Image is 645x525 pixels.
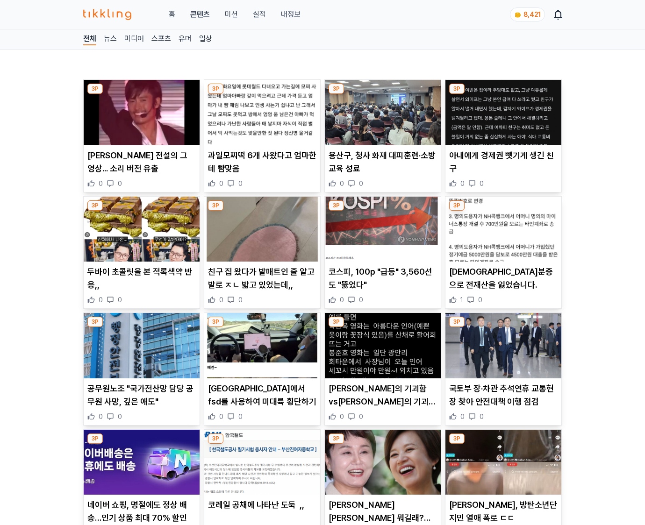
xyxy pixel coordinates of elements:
p: 아내에게 경제권 뺏기게 생긴 친구 [449,149,558,175]
span: 0 [99,295,103,305]
span: 0 [480,412,484,421]
p: 코레일 공채에 나타난 도둑 ,, [208,498,316,511]
span: 0 [118,179,122,188]
div: 3P 용산구, 청사 화재 대피훈련·소방교육 성료 용산구, 청사 화재 대피훈련·소방교육 성료 0 0 [324,79,441,192]
span: 0 [99,179,103,188]
img: 국토부 장·차관 추석연휴 교통현장 찾아 안전대책 이행 점검 [445,313,561,378]
p: [PERSON_NAME] 전설의 그 영상... 소리 버전 유출 [87,149,196,175]
span: 1 [460,295,463,305]
div: 3P 아내에게 경제권 뺏기게 생긴 친구 아내에게 경제권 뺏기게 생긴 친구 0 0 [445,79,562,192]
div: 3P [449,317,465,327]
div: 3P 공무원노조 "국가전산망 담당 공무원 사망, 깊은 애도" 공무원노조 "국가전산망 담당 공무원 사망, 깊은 애도" 0 0 [83,312,200,426]
p: 공무원노조 "국가전산망 담당 공무원 사망, 깊은 애도" [87,382,196,408]
div: 3P [208,433,223,444]
div: 3P 두바이 초콜릿을 본 적록색약 반응,, 두바이 초콜릿을 본 적록색약 반응,, 0 0 [83,196,200,309]
span: 0 [99,412,103,421]
p: 용산구, 청사 화재 대피훈련·소방교육 성료 [329,149,437,175]
span: 0 [480,179,484,188]
img: 이병헌 전설의 그 영상... 소리 버전 유출 [84,80,200,145]
div: 3P [208,84,223,94]
span: 0 [359,179,363,188]
img: 코레일 공채에 나타난 도둑 ,, [204,430,320,495]
img: 용산구, 청사 화재 대피훈련·소방교육 성료 [325,80,441,145]
a: 일상 [199,33,212,45]
a: 뉴스 [104,33,117,45]
div: 3P 박찬욱의 기괴함vs봉준호의 기괴함 ,, [PERSON_NAME]의 기괴함vs[PERSON_NAME]의 기괴함 ,, 0 0 [324,312,441,426]
span: 0 [219,179,223,188]
span: 0 [340,412,344,421]
a: 콘텐츠 [190,9,210,20]
div: 3P 국토부 장·차관 추석연휴 교통현장 찾아 안전대책 이행 점검 국토부 장·차관 추석연휴 교통현장 찾아 안전대책 이행 점검 0 0 [445,312,562,426]
a: coin 8,421 [510,7,543,21]
span: 0 [460,179,465,188]
a: 전체 [83,33,96,45]
div: 3P [449,84,465,94]
div: 3P [87,317,103,327]
div: 3P [87,200,103,211]
a: 스포츠 [151,33,171,45]
img: 네이버 쇼핑, 명절에도 정상 배송…인기 상품 최대 70% 할인 [84,430,200,495]
p: [PERSON_NAME], 방탄소년단 지민 열애 폭로 ㄷㄷ [449,498,558,525]
div: 3P [329,84,344,94]
div: 3P 코스피, 100p "급등" 3,560선도 "뚫었다" 코스피, 100p "급등" 3,560선도 "뚫었다" 0 0 [324,196,441,309]
p: [PERSON_NAME]의 기괴함vs[PERSON_NAME]의 기괴함 ,, [329,382,437,408]
a: 유머 [179,33,192,45]
img: 송다은, 방탄소년단 지민 열애 폭로 ㄷㄷ [445,430,561,495]
span: 0 [238,412,243,421]
a: 실적 [253,9,266,20]
p: [GEOGRAPHIC_DATA]에서 fsd를 사용하여 미대륙 횡단하기 [208,382,316,408]
div: 3P [87,84,103,94]
span: 8,421 [523,11,541,18]
span: 0 [219,295,223,305]
div: 3P [329,200,344,211]
div: 3P [449,200,465,211]
img: 박미선 병명 뭐길래? 이경실 "잘 견디고 있지, 허망해 말고" 의미심장 글 화제 (+투병, 건강, 암) [325,430,441,495]
div: 3P [449,433,465,444]
img: 과일모찌떡 6개 사왔다고 엄마한테 뺨맞음 [204,80,320,145]
div: 3P 이병헌 전설의 그 영상... 소리 버전 유출 [PERSON_NAME] 전설의 그 영상... 소리 버전 유출 0 0 [83,79,200,192]
span: 0 [118,412,122,421]
span: 0 [340,295,344,305]
img: 두바이 초콜릿을 본 적록색약 반응,, [84,197,200,262]
p: 코스피, 100p "급등" 3,560선도 "뚫었다" [329,265,437,291]
p: 국토부 장·차관 추석연휴 교통현장 찾아 안전대책 이행 점검 [449,382,558,408]
span: 0 [238,179,243,188]
a: 미디어 [124,33,144,45]
span: 0 [340,179,344,188]
div: 3P [208,200,223,211]
div: 3P [329,317,344,327]
img: 미국에서 fsd를 사용하여 미대륙 횡단하기 [204,313,320,378]
div: 3P 친구 집 왔다가 발매트인 줄 알고 발로 ㅈㄴ 밟고 있었는데,, 친구 집 왔다가 발매트인 줄 알고 발로 ㅈㄴ 밟고 있었는데,, 0 0 [204,196,321,309]
img: 친구 집 왔다가 발매트인 줄 알고 발로 ㅈㄴ 밟고 있었는데,, [204,197,320,262]
div: 3P [87,433,103,444]
span: 0 [478,295,482,305]
span: 0 [118,295,122,305]
span: 0 [238,295,243,305]
img: 코스피, 100p "급등" 3,560선도 "뚫었다" [325,197,441,262]
p: 친구 집 왔다가 발매트인 줄 알고 발로 ㅈㄴ 밟고 있었는데,, [208,265,316,291]
img: 박찬욱의 기괴함vs봉준호의 기괴함 ,, [325,313,441,378]
p: 과일모찌떡 6개 사왔다고 엄마한테 뺨맞음 [208,149,316,175]
p: [DEMOGRAPHIC_DATA]분증으로 전재산을 잃었습니다. [449,265,558,291]
a: 내정보 [281,9,301,20]
img: coin [514,11,522,19]
span: 0 [359,295,363,305]
span: 0 [219,412,223,421]
span: 0 [359,412,363,421]
p: 네이버 쇼핑, 명절에도 정상 배송…인기 상품 최대 70% 할인 [87,498,196,525]
div: 3P 위조신분증으로 전재산을 잃었습니다. [DEMOGRAPHIC_DATA]분증으로 전재산을 잃었습니다. 1 0 [445,196,562,309]
span: 0 [460,412,465,421]
img: 아내에게 경제권 뺏기게 생긴 친구 [445,80,561,145]
div: 3P [329,433,344,444]
a: 홈 [169,9,175,20]
img: 공무원노조 "국가전산망 담당 공무원 사망, 깊은 애도" [84,313,200,378]
img: 티끌링 [83,9,131,20]
img: 위조신분증으로 전재산을 잃었습니다. [445,197,561,262]
div: 3P 미국에서 fsd를 사용하여 미대륙 횡단하기 [GEOGRAPHIC_DATA]에서 fsd를 사용하여 미대륙 횡단하기 0 0 [204,312,321,426]
button: 미션 [225,9,238,20]
div: 3P 과일모찌떡 6개 사왔다고 엄마한테 뺨맞음 과일모찌떡 6개 사왔다고 엄마한테 뺨맞음 0 0 [204,79,321,192]
p: [PERSON_NAME] [PERSON_NAME] 뭐길래? [PERSON_NAME] "잘 견디고 있지, 허망해 말고" 의미심장 글 화제 (+투병, 건강, 암) [329,498,437,525]
p: 두바이 초콜릿을 본 적록색약 반응,, [87,265,196,291]
div: 3P [208,317,223,327]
